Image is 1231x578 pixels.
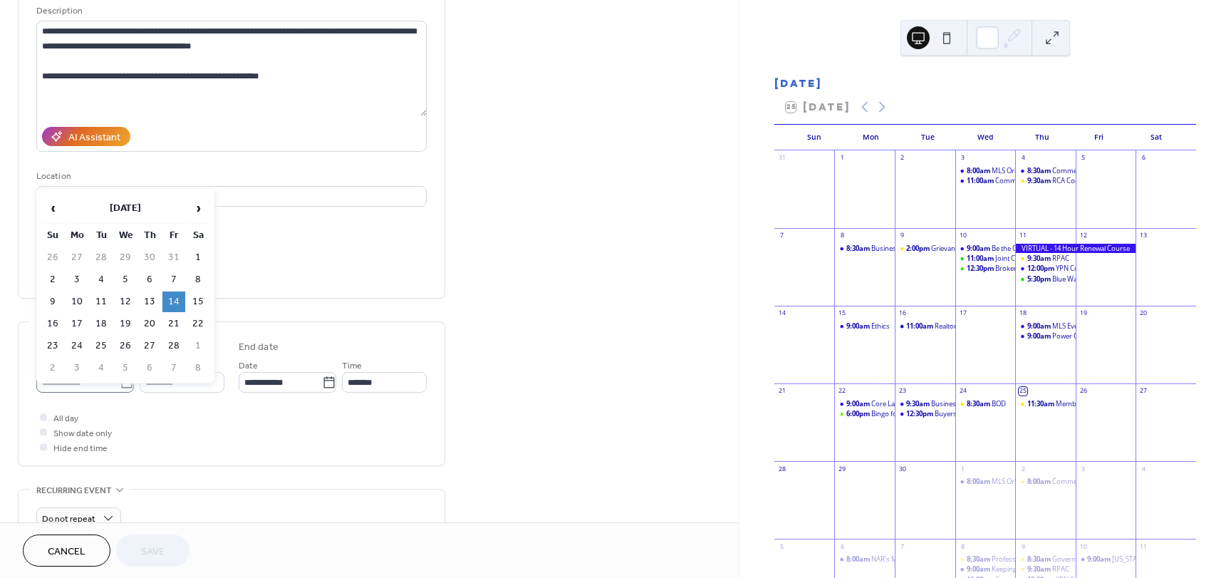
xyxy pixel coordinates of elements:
[958,154,967,162] div: 3
[1052,274,1122,284] div: Blue Wahoos with YPN
[66,336,88,356] td: 24
[114,269,137,290] td: 5
[68,130,120,145] div: AI Assistant
[36,169,424,184] div: Location
[1027,321,1052,331] span: 9:00am
[66,358,88,378] td: 3
[1015,321,1076,331] div: MLS Everything CMA
[1139,387,1148,396] div: 27
[138,336,161,356] td: 27
[967,254,995,263] span: 11:00am
[1019,232,1027,240] div: 11
[895,244,955,253] div: Grievance Committee
[898,387,907,396] div: 23
[906,409,935,418] span: 12:30pm
[931,399,1059,408] div: Business Building and Time Management
[42,194,63,222] span: ‹
[1071,125,1128,150] div: Fri
[1112,554,1220,564] div: [US_STATE] Military Specialist (FMS)
[187,225,209,246] th: Sa
[42,511,95,527] span: Do not repeat
[90,336,113,356] td: 25
[846,409,871,418] span: 6:00pm
[1079,465,1088,473] div: 3
[846,554,871,564] span: 8:00am
[1052,564,1069,574] div: RPAC
[162,358,185,378] td: 7
[935,321,1042,331] div: Realtor Safety and Security at ECSO
[187,314,209,334] td: 22
[955,477,1016,486] div: MLS Orientation
[778,309,786,318] div: 14
[1015,477,1076,486] div: Commercial Symposium
[1015,244,1136,253] div: VIRTUAL - 14 Hour Renewal Course
[778,465,786,473] div: 28
[846,321,871,331] span: 9:00am
[838,154,846,162] div: 1
[23,535,110,567] button: Cancel
[1015,254,1076,263] div: RPAC
[1052,176,1101,185] div: RCA Committee
[1139,154,1148,162] div: 6
[898,232,907,240] div: 9
[1015,554,1076,564] div: Governmental Affairs
[992,477,1042,486] div: MLS Orientation
[958,232,967,240] div: 10
[187,269,209,290] td: 8
[955,264,1016,273] div: Broker Round Table with Florida Realtors Leadership
[995,254,1079,263] div: Joint Committee Luncheon
[838,232,846,240] div: 8
[114,358,137,378] td: 5
[1052,477,1129,486] div: Commercial Symposium
[239,340,279,355] div: End date
[114,247,137,268] td: 29
[1056,399,1130,408] div: Membership Luncheon
[778,542,786,551] div: 5
[958,387,967,396] div: 24
[90,358,113,378] td: 4
[955,399,1016,408] div: BOD
[53,411,78,426] span: All day
[935,409,1010,418] div: Buyers Agent Bootcamp
[90,225,113,246] th: Tu
[1015,176,1076,185] div: RCA Committee
[1079,154,1088,162] div: 5
[834,321,895,331] div: Ethics
[786,125,843,150] div: Sun
[955,166,1016,175] div: MLS Orientation
[1052,254,1069,263] div: RPAC
[995,176,1098,185] div: Community Relations Committee
[871,244,964,253] div: Business Partners Committee
[114,225,137,246] th: We
[931,244,998,253] div: Grievance Committee
[114,314,137,334] td: 19
[838,387,846,396] div: 22
[992,554,1110,564] div: Professional Development Committee
[834,554,895,564] div: NAR’s Military Relocation Professional Certification (MRP)
[957,125,1014,150] div: Wed
[1056,264,1131,273] div: YPN Committee Meeting
[1076,554,1136,564] div: Florida Military Specialist (FMS)
[53,426,112,441] span: Show date only
[342,358,362,373] span: Time
[1019,465,1027,473] div: 2
[1015,264,1076,273] div: YPN Committee Meeting
[955,176,1016,185] div: Community Relations Committee
[871,554,1049,564] div: NAR’s Military Relocation Professional Certification (MRP)
[90,269,113,290] td: 4
[834,409,895,418] div: Bingo for RPAC
[955,564,1016,574] div: Keeping Up with MLS Rules
[1015,166,1076,175] div: Commercial Forum
[41,336,64,356] td: 23
[66,291,88,312] td: 10
[967,264,995,273] span: 12:30pm
[871,399,900,408] div: Core Law
[967,176,995,185] span: 11:00am
[41,314,64,334] td: 16
[162,314,185,334] td: 21
[955,244,1016,253] div: Be the Change – Fair Housing and You
[992,399,1006,408] div: BOD
[1027,264,1056,273] span: 12:00pm
[955,254,1016,263] div: Joint Committee Luncheon
[895,399,955,408] div: Business Building and Time Management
